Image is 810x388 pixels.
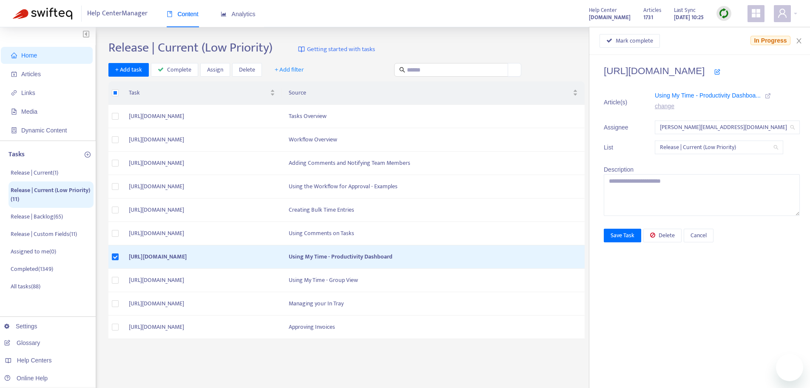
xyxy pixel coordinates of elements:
span: search [773,145,779,150]
span: search [399,67,405,73]
td: Managing your In Tray [282,292,585,316]
p: Release | Custom Fields ( 11 ) [11,230,77,239]
img: sync.dc5367851b00ba804db3.png [719,8,729,19]
span: Mark complete [616,36,653,46]
td: Tasks Overview [282,105,585,128]
p: Release | Current ( 1 ) [11,168,58,177]
a: [DOMAIN_NAME] [589,12,631,22]
span: Release | Current (Low Priority) [660,141,778,154]
span: Dynamic Content [21,127,67,134]
a: Getting started with tasks [298,40,375,59]
th: Task [122,81,282,105]
p: Tasks [9,149,25,160]
p: All tasks ( 88 ) [11,282,40,291]
span: close [796,37,802,44]
span: + Add filter [275,65,304,75]
span: In Progress [750,36,790,45]
h2: Release | Current (Low Priority) [108,40,273,55]
span: Articles [21,71,41,78]
span: Description [604,166,634,173]
td: Using the Workflow for Approval - Examples [282,175,585,198]
span: user [777,8,787,18]
span: Task [129,88,268,98]
strong: [DOMAIN_NAME] [589,13,631,22]
span: area-chart [221,11,227,17]
p: Release | Current (Low Priority) ( 11 ) [11,186,91,204]
button: Mark complete [600,34,660,48]
button: Close [793,37,805,45]
td: Workflow Overview [282,128,585,152]
td: [URL][DOMAIN_NAME] [122,269,282,292]
span: Assignee [604,123,634,132]
p: Release | Backlog ( 65 ) [11,212,63,221]
span: appstore [751,8,761,18]
span: Getting started with tasks [307,45,375,55]
button: Assign [200,63,230,77]
td: [URL][DOMAIN_NAME] [122,128,282,152]
span: Links [21,89,35,96]
span: Help Center Manager [87,6,148,22]
span: Analytics [221,11,256,17]
button: Delete [232,63,262,77]
iframe: Button to launch messaging window [776,354,803,381]
a: change [655,103,674,109]
td: Adding Comments and Notifying Team Members [282,152,585,175]
span: Using My Time - Productivity Dashboa... [655,92,761,99]
span: Cancel [691,231,707,240]
span: kelly.sofia@fyi.app [660,121,795,134]
td: [URL][DOMAIN_NAME] [122,245,282,269]
p: Completed ( 1349 ) [11,264,53,273]
img: Swifteq [13,8,72,20]
button: + Add task [108,63,149,77]
button: + Add filter [268,63,310,77]
span: search [790,125,795,130]
span: home [11,52,17,58]
span: Media [21,108,37,115]
h4: [URL][DOMAIN_NAME] [604,65,800,77]
td: [URL][DOMAIN_NAME] [122,316,282,339]
span: Last Sync [674,6,696,15]
td: [URL][DOMAIN_NAME] [122,105,282,128]
img: image-link [298,46,305,53]
th: Source [282,81,585,105]
span: Help Centers [17,357,52,364]
span: file-image [11,109,17,115]
span: Help Center [589,6,617,15]
span: Delete [239,65,255,75]
span: Article(s) [604,98,634,107]
span: link [11,90,17,96]
span: Save Task [611,231,634,240]
td: Using My Time - Productivity Dashboard [282,245,585,269]
span: Home [21,52,37,59]
td: Using Comments on Tasks [282,222,585,245]
strong: 1731 [643,13,653,22]
td: [URL][DOMAIN_NAME] [122,152,282,175]
td: Using My Time - Group View [282,269,585,292]
td: [URL][DOMAIN_NAME] [122,292,282,316]
button: Complete [151,63,198,77]
span: Delete [659,231,675,240]
span: Articles [643,6,661,15]
span: List [604,143,634,152]
td: [URL][DOMAIN_NAME] [122,198,282,222]
a: Online Help [4,375,48,382]
td: Approving Invoices [282,316,585,339]
td: [URL][DOMAIN_NAME] [122,222,282,245]
span: plus-circle [85,152,91,158]
a: Settings [4,323,37,330]
span: Complete [167,65,191,75]
span: book [167,11,173,17]
button: Delete [643,229,682,242]
button: Save Task [604,229,641,242]
span: container [11,127,17,133]
td: Creating Bulk Time Entries [282,198,585,222]
span: Source [289,88,571,98]
strong: [DATE] 10:25 [674,13,704,22]
button: Cancel [684,229,713,242]
span: account-book [11,71,17,77]
span: Content [167,11,199,17]
td: [URL][DOMAIN_NAME] [122,175,282,198]
a: Glossary [4,339,40,346]
span: + Add task [115,65,142,75]
p: Assigned to me ( 0 ) [11,247,56,256]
